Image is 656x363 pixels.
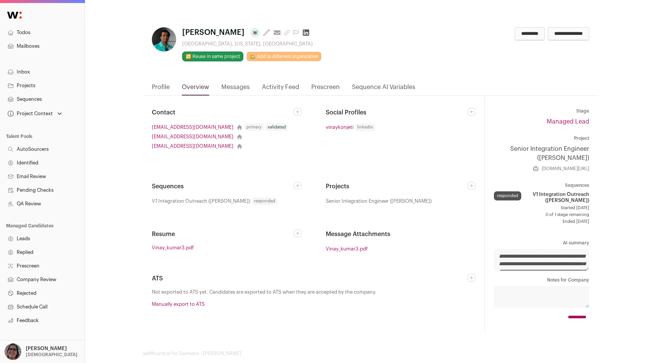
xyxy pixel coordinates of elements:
[326,245,367,253] a: Vinay_kumar3.pdf
[265,124,288,131] div: validated
[152,230,294,239] h2: Resume
[542,166,589,172] a: [DOMAIN_NAME][URL]
[494,240,589,246] dt: AI summary
[152,83,170,95] a: Profile
[262,83,299,95] a: Activity Feed
[152,289,475,295] p: Not exported to ATS yet. Candidates are exported to ATS when they are accepted by the company.
[494,108,589,114] dt: Stage
[494,277,589,283] dt: Notes for Company
[152,182,294,191] h2: Sequences
[5,343,21,360] img: 7265042-medium_jpg
[547,119,589,125] a: Managed Lead
[143,350,598,357] footer: wellfound:ai for Samsara - [PERSON_NAME]
[326,230,475,239] h2: Message Attachments
[355,124,375,131] span: linkedin
[152,302,205,307] a: Manually export to ATS
[3,8,26,23] img: Wellfound
[152,142,233,150] a: [EMAIL_ADDRESS][DOMAIN_NAME]
[152,27,176,52] img: b8f392fee08dac4d7617515d28313a96a5c569d714a953cf6548dafe53ccec4b.jpg
[182,41,322,47] div: [GEOGRAPHIC_DATA], [US_STATE], [GEOGRAPHIC_DATA]
[352,83,415,95] a: Sequence AI Variables
[152,133,233,141] a: [EMAIL_ADDRESS][DOMAIN_NAME]
[182,83,209,95] a: Overview
[494,135,589,141] dt: Project
[152,197,250,205] span: V1 Integration Outreach ([PERSON_NAME])
[152,274,468,283] h2: ATS
[494,182,589,188] dt: Sequences
[494,144,589,163] a: Senior Integration Engineer ([PERSON_NAME])
[326,108,468,117] h2: Social Profiles
[3,343,79,360] button: Open dropdown
[6,111,53,117] div: Project Context
[152,245,194,251] a: Vinay_kumar3.pdf
[26,352,77,358] p: [DEMOGRAPHIC_DATA]
[221,83,250,95] a: Messages
[494,191,521,200] div: responded
[326,197,432,205] span: Senior Integration Engineer ([PERSON_NAME])
[326,123,353,131] a: vinaykonjeti
[524,191,589,203] span: V1 Integration Outreach ([PERSON_NAME])
[494,219,589,225] span: Ended [DATE]
[182,52,243,61] button: 🔂 Reuse in same project
[494,205,589,211] span: Started [DATE]
[244,124,264,131] div: primary
[6,108,63,119] button: Open dropdown
[494,212,589,218] span: 0 of 1 stage remaining
[152,123,233,131] a: [EMAIL_ADDRESS][DOMAIN_NAME]
[326,182,468,191] h2: Projects
[311,83,340,95] a: Prescreen
[152,108,294,117] h2: Contact
[252,197,278,205] span: responded
[246,52,322,61] a: 🏡 Add to different organization
[182,27,244,38] span: [PERSON_NAME]
[26,346,67,352] p: [PERSON_NAME]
